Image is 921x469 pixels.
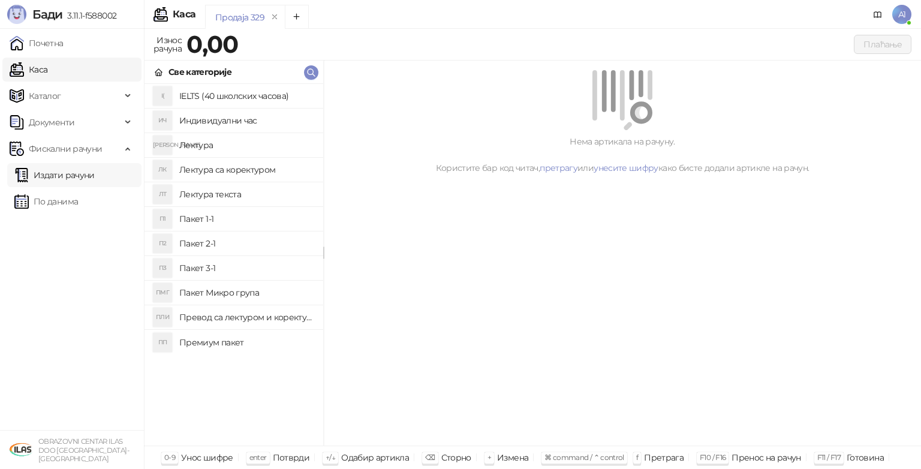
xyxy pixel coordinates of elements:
[326,453,335,462] span: ↑/↓
[285,5,309,29] button: Add tab
[7,5,26,24] img: Logo
[338,135,907,175] div: Нема артикала на рачуну. Користите бар код читач, или како бисте додали артикле на рачун.
[32,7,62,22] span: Бади
[636,453,638,462] span: f
[10,58,47,82] a: Каса
[425,453,435,462] span: ⌫
[441,450,471,465] div: Сторно
[179,209,314,229] h4: Пакет 1-1
[179,258,314,278] h4: Пакет 3-1
[544,453,624,462] span: ⌘ command / ⌃ control
[153,136,172,155] div: [PERSON_NAME]
[249,453,267,462] span: enter
[273,450,310,465] div: Потврди
[164,453,175,462] span: 0-9
[854,35,911,54] button: Плаћање
[179,111,314,130] h4: Индивидуални час
[153,111,172,130] div: ИЧ
[168,65,231,79] div: Све категорије
[153,160,172,179] div: ЛК
[732,450,800,465] div: Пренос на рачун
[62,10,116,21] span: 3.11.1-f588002
[153,308,172,327] div: ПЛИ
[10,31,64,55] a: Почетна
[153,333,172,352] div: ПП
[151,32,184,56] div: Износ рачуна
[179,308,314,327] h4: Превод са лектуром и коректуром
[153,283,172,302] div: ПМГ
[179,234,314,253] h4: Пакет 2-1
[181,450,233,465] div: Унос шифре
[179,333,314,352] h4: Премиум пакет
[153,185,172,204] div: ЛТ
[868,5,887,24] a: Документација
[173,10,195,19] div: Каса
[153,234,172,253] div: П2
[179,136,314,155] h4: Лектура
[29,84,61,108] span: Каталог
[14,163,95,187] a: Издати рачуни
[892,5,911,24] span: А1
[700,453,726,462] span: F10 / F16
[179,86,314,106] h4: IELTS (40 школских часова)
[38,437,129,463] small: OBRAZOVNI CENTAR ILAS DOO [GEOGRAPHIC_DATA]-[GEOGRAPHIC_DATA]
[179,185,314,204] h4: Лектура текста
[644,450,684,465] div: Претрага
[14,190,78,214] a: По данима
[153,209,172,229] div: П1
[179,160,314,179] h4: Лектура са коректуром
[153,86,172,106] div: I(
[267,12,282,22] button: remove
[341,450,409,465] div: Одабир артикла
[10,438,34,462] img: 64x64-companyLogo-1958f681-0ec9-4dbb-9d2d-258a7ffd2274.gif
[540,163,577,173] a: претрагу
[29,137,102,161] span: Фискални рачуни
[186,29,238,59] strong: 0,00
[817,453,841,462] span: F11 / F17
[847,450,884,465] div: Готовина
[153,258,172,278] div: П3
[497,450,528,465] div: Измена
[29,110,74,134] span: Документи
[594,163,658,173] a: унесите шифру
[145,84,323,446] div: grid
[215,11,264,24] div: Продаја 329
[487,453,491,462] span: +
[179,283,314,302] h4: Пакет Микро група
